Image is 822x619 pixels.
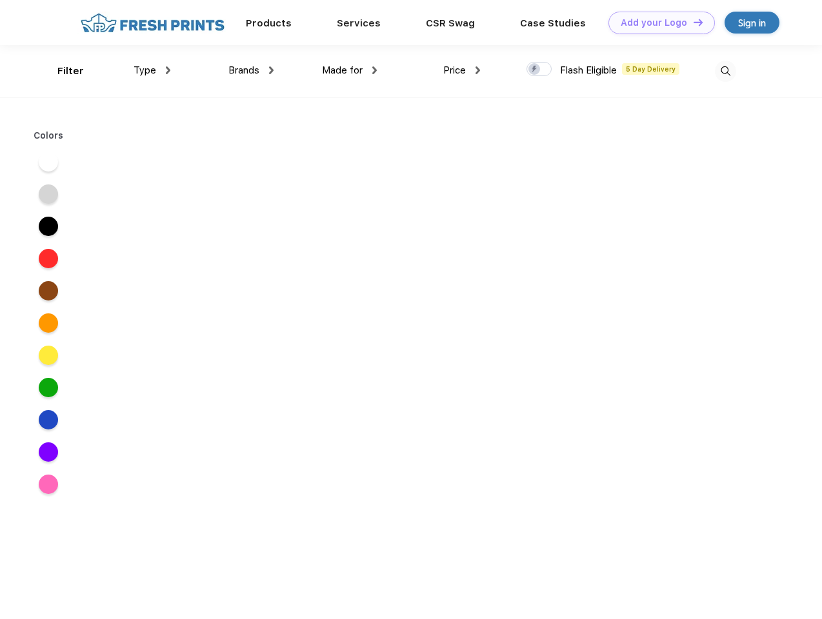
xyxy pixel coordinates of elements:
span: Flash Eligible [560,64,617,76]
img: dropdown.png [372,66,377,74]
span: Brands [228,64,259,76]
img: dropdown.png [166,66,170,74]
div: Colors [24,129,74,142]
img: dropdown.png [476,66,480,74]
img: DT [694,19,703,26]
a: Sign in [725,12,779,34]
img: dropdown.png [269,66,274,74]
span: Price [443,64,466,76]
img: desktop_search.svg [715,61,736,82]
img: fo%20logo%202.webp [77,12,228,34]
span: 5 Day Delivery [622,63,679,75]
a: CSR Swag [426,17,475,29]
span: Made for [322,64,363,76]
a: Services [337,17,381,29]
div: Sign in [738,15,766,30]
a: Products [246,17,292,29]
div: Filter [57,64,84,79]
span: Type [134,64,156,76]
div: Add your Logo [621,17,687,28]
